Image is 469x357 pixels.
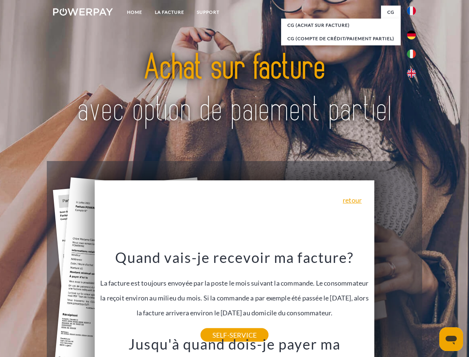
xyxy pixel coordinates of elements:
[407,30,416,39] img: de
[99,248,370,266] h3: Quand vais-je recevoir ma facture?
[99,248,370,335] div: La facture est toujours envoyée par la poste le mois suivant la commande. Le consommateur la reço...
[439,327,463,351] iframe: Bouton de lancement de la fenêtre de messagerie
[201,328,268,342] a: SELF-SERVICE
[71,36,398,142] img: title-powerpay_fr.svg
[281,32,401,45] a: CG (Compte de crédit/paiement partiel)
[381,6,401,19] a: CG
[407,69,416,78] img: en
[190,6,226,19] a: Support
[407,6,416,15] img: fr
[281,19,401,32] a: CG (achat sur facture)
[407,49,416,58] img: it
[121,6,149,19] a: Home
[343,197,362,203] a: retour
[149,6,190,19] a: LA FACTURE
[53,8,113,16] img: logo-powerpay-white.svg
